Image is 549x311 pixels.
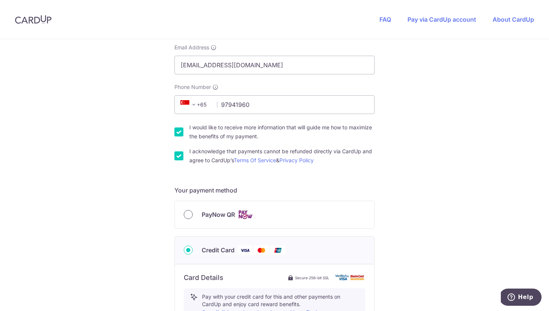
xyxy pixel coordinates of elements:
img: Union Pay [270,246,285,255]
div: Credit Card Visa Mastercard Union Pay [184,246,365,255]
a: Pay via CardUp account [407,16,476,23]
iframe: Opens a widget where you can find more information [501,289,542,307]
a: Terms Of Service [234,157,276,163]
label: I acknowledge that payments cannot be refunded directly via CardUp and agree to CardUp’s & [189,147,375,165]
span: +65 [178,100,212,109]
a: About CardUp [493,16,534,23]
h5: Your payment method [174,186,375,195]
h6: Card Details [184,273,223,282]
span: Secure 256-bit SSL [295,275,329,281]
span: Credit Card [202,246,235,255]
a: FAQ [379,16,391,23]
span: Email Address [174,44,209,51]
img: Visa [238,246,252,255]
img: Cards logo [238,210,253,219]
img: Mastercard [254,246,269,255]
span: +65 [180,100,198,109]
span: Phone Number [174,83,211,91]
img: CardUp [15,15,52,24]
a: Privacy Policy [279,157,314,163]
input: Email address [174,56,375,74]
img: card secure [335,274,365,281]
span: PayNow QR [202,210,235,219]
div: PayNow QR Cards logo [184,210,365,219]
label: I would like to receive more information that will guide me how to maximize the benefits of my pa... [189,123,375,141]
